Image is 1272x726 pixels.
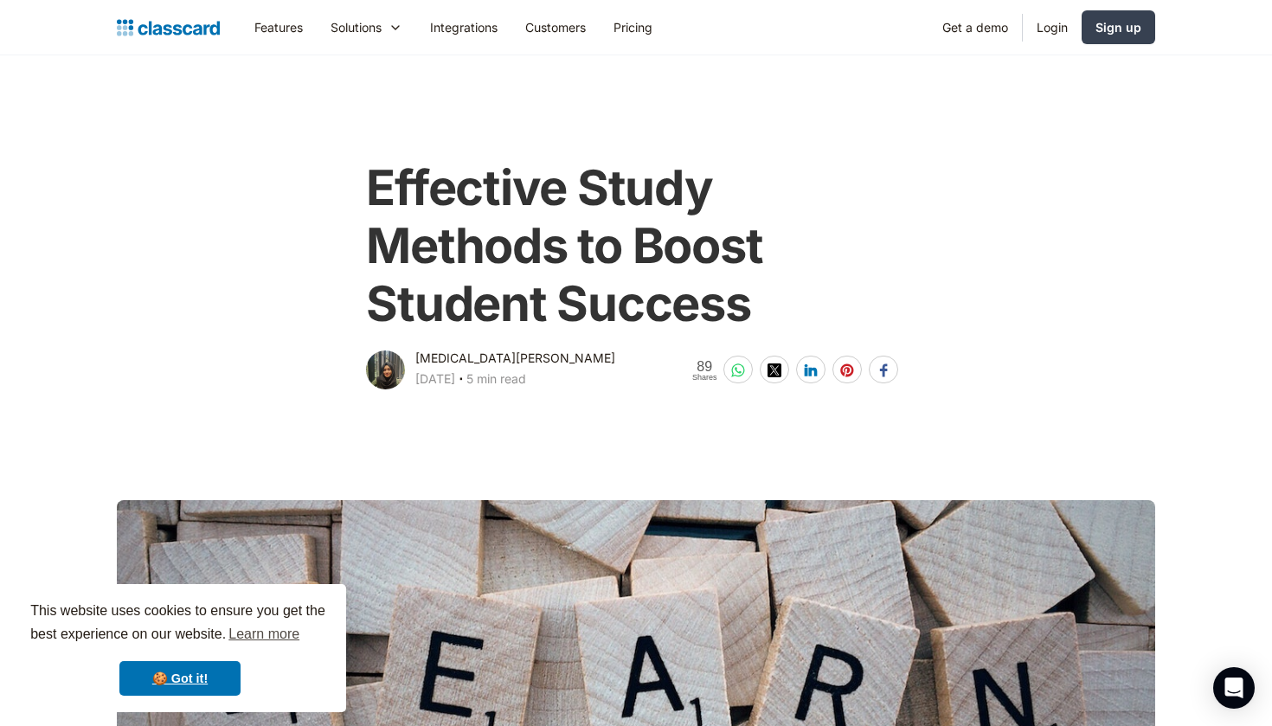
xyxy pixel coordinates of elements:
[877,363,890,377] img: facebook-white sharing button
[768,363,781,377] img: twitter-white sharing button
[14,584,346,712] div: cookieconsent
[511,8,600,47] a: Customers
[731,363,745,377] img: whatsapp-white sharing button
[804,363,818,377] img: linkedin-white sharing button
[1082,10,1155,44] a: Sign up
[415,369,455,389] div: [DATE]
[455,369,466,393] div: ‧
[117,16,220,40] a: home
[928,8,1022,47] a: Get a demo
[226,621,302,647] a: learn more about cookies
[415,348,615,369] div: [MEDICAL_DATA][PERSON_NAME]
[416,8,511,47] a: Integrations
[366,159,905,334] h1: Effective Study Methods to Boost Student Success
[331,18,382,36] div: Solutions
[119,661,241,696] a: dismiss cookie message
[1095,18,1141,36] div: Sign up
[840,363,854,377] img: pinterest-white sharing button
[692,374,717,382] span: Shares
[1213,667,1255,709] div: Open Intercom Messenger
[1023,8,1082,47] a: Login
[241,8,317,47] a: Features
[30,601,330,647] span: This website uses cookies to ensure you get the best experience on our website.
[692,359,717,374] span: 89
[466,369,526,389] div: 5 min read
[600,8,666,47] a: Pricing
[317,8,416,47] div: Solutions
